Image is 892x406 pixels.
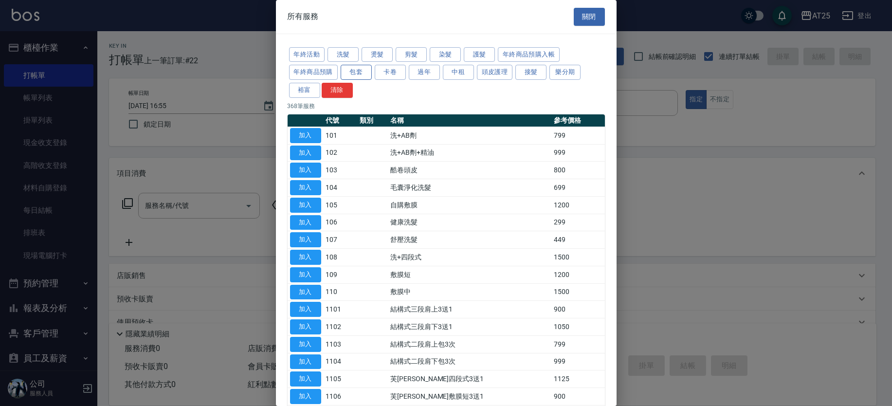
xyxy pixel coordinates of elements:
[409,65,440,80] button: 過年
[388,162,551,179] td: 酷卷頭皮
[549,65,581,80] button: 樂分期
[551,266,604,283] td: 1200
[324,266,358,283] td: 109
[324,114,358,127] th: 代號
[388,353,551,370] td: 結構式二段肩下包3次
[551,353,604,370] td: 999
[328,47,359,62] button: 洗髮
[477,65,513,80] button: 頭皮護理
[290,337,321,352] button: 加入
[388,196,551,214] td: 自購敷膜
[324,127,358,144] td: 101
[388,335,551,353] td: 結構式二段肩上包3次
[290,128,321,143] button: 加入
[290,232,321,247] button: 加入
[324,162,358,179] td: 103
[324,335,358,353] td: 1103
[388,283,551,301] td: 敷膜中
[396,47,427,62] button: 剪髮
[551,214,604,231] td: 299
[388,231,551,249] td: 舒壓洗髮
[574,8,605,26] button: 關閉
[498,47,560,62] button: 年終商品預購入帳
[388,249,551,266] td: 洗+四段式
[388,214,551,231] td: 健康洗髮
[290,302,321,317] button: 加入
[388,370,551,388] td: 芙[PERSON_NAME]四段式3送1
[551,370,604,388] td: 1125
[290,285,321,300] button: 加入
[324,231,358,249] td: 107
[551,301,604,318] td: 900
[290,250,321,265] button: 加入
[289,83,320,98] button: 裕富
[551,249,604,266] td: 1500
[290,371,321,387] button: 加入
[290,163,321,178] button: 加入
[290,267,321,282] button: 加入
[322,83,353,98] button: 清除
[289,47,325,62] button: 年終活動
[443,65,474,80] button: 中租
[388,127,551,144] td: 洗+AB劑
[324,370,358,388] td: 1105
[388,144,551,162] td: 洗+AB劑+精油
[290,389,321,404] button: 加入
[551,283,604,301] td: 1500
[551,388,604,406] td: 900
[551,127,604,144] td: 799
[551,114,604,127] th: 參考價格
[388,266,551,283] td: 敷膜短
[388,114,551,127] th: 名稱
[290,198,321,213] button: 加入
[551,144,604,162] td: 999
[288,12,319,21] span: 所有服務
[375,65,406,80] button: 卡卷
[362,47,393,62] button: 燙髮
[388,388,551,406] td: 芙[PERSON_NAME]敷膜短3送1
[388,301,551,318] td: 結構式三段肩上3送1
[324,196,358,214] td: 105
[515,65,546,80] button: 接髮
[430,47,461,62] button: 染髮
[288,102,605,111] p: 368 筆服務
[388,318,551,336] td: 結構式三段肩下3送1
[290,180,321,195] button: 加入
[324,144,358,162] td: 102
[324,179,358,197] td: 104
[464,47,495,62] button: 護髮
[324,353,358,370] td: 1104
[551,196,604,214] td: 1200
[290,215,321,230] button: 加入
[290,319,321,334] button: 加入
[324,249,358,266] td: 108
[324,301,358,318] td: 1101
[551,318,604,336] td: 1050
[551,335,604,353] td: 799
[324,318,358,336] td: 1102
[357,114,388,127] th: 類別
[289,65,338,80] button: 年終商品預購
[290,354,321,369] button: 加入
[290,146,321,161] button: 加入
[388,179,551,197] td: 毛囊淨化洗髮
[551,231,604,249] td: 449
[324,283,358,301] td: 110
[551,179,604,197] td: 699
[341,65,372,80] button: 包套
[551,162,604,179] td: 800
[324,214,358,231] td: 106
[324,388,358,406] td: 1106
